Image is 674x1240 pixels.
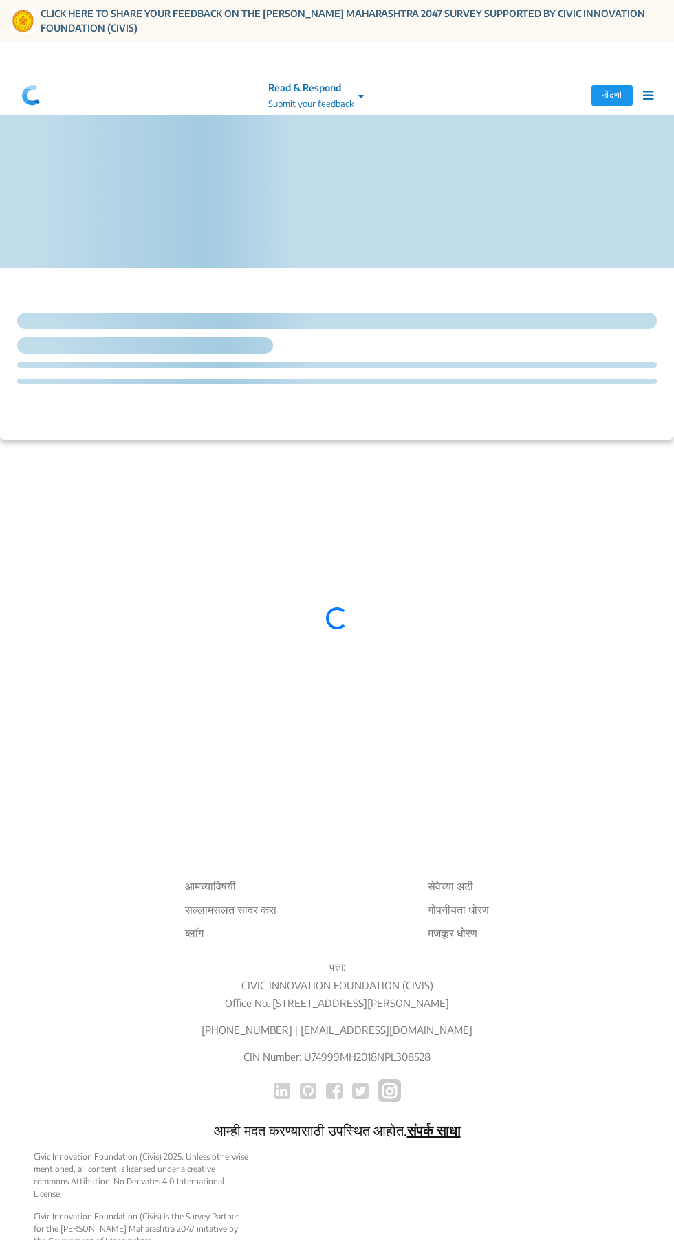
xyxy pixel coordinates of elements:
[428,901,489,918] li: गोपनीयता धोरण
[21,85,41,106] img: mobile-logo.svg
[428,925,489,941] li: मजकूर धोरण
[407,1121,461,1138] a: संपर्क साधा
[34,995,640,1011] p: Office No. [STREET_ADDRESS][PERSON_NAME]
[34,959,640,975] p: पत्ता:
[34,978,640,993] p: CIVIC INNOVATION FOUNDATION (CIVIS)
[34,1022,640,1038] p: [PHONE_NUMBER] | [EMAIL_ADDRESS][DOMAIN_NAME]
[591,85,633,106] button: नोंदणी
[268,98,354,111] p: Submit your feedback
[34,1049,640,1065] p: CIN Number: U74999MH2018NPL308528
[41,6,663,35] a: CLICK HERE TO SHARE YOUR FEEDBACK ON THE [PERSON_NAME] MAHARASHTRA 2047 SURVEY SUPPORTED BY CIVIC...
[185,878,276,894] li: आमच्याविषयी
[185,901,276,918] li: सल्लामसलत सादर करा
[428,878,489,894] li: सेवेच्या अटी
[11,9,35,33] img: Gom Logo
[185,925,276,941] a: ब्लॉग
[34,1151,250,1200] div: Civic Innovation Foundation (Civis) 2025. Unless otherwise mentioned, all content is licensed und...
[214,1120,461,1140] p: आम्ही मदत करण्यासाठी उपस्थित आहोत.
